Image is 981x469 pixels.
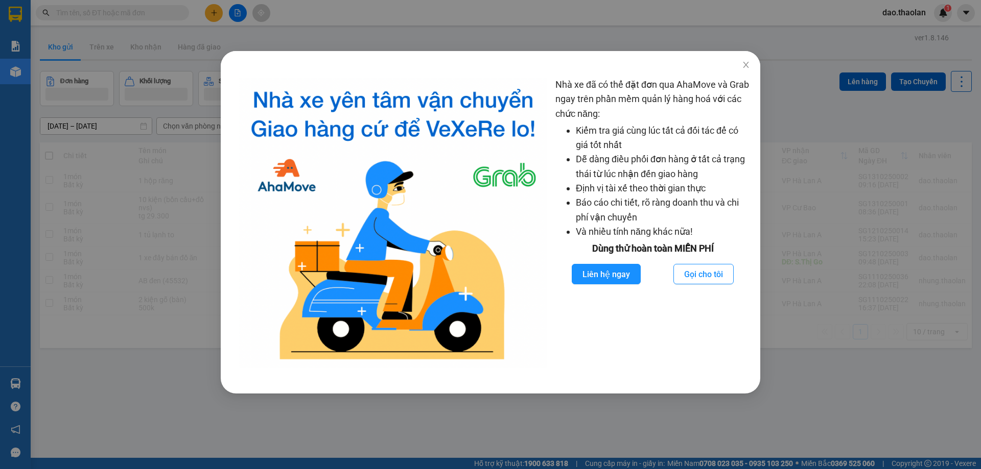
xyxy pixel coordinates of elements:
[576,225,750,239] li: Và nhiều tính năng khác nữa!
[572,264,641,284] button: Liên hệ ngay
[576,124,750,153] li: Kiểm tra giá cùng lúc tất cả đối tác để có giá tốt nhất
[582,268,630,281] span: Liên hệ ngay
[555,241,750,256] div: Dùng thử hoàn toàn MIỄN PHÍ
[576,195,750,225] li: Báo cáo chi tiết, rõ ràng doanh thu và chi phí vận chuyển
[239,78,547,368] img: logo
[732,51,760,80] button: Close
[555,78,750,368] div: Nhà xe đã có thể đặt đơn qua AhaMove và Grab ngay trên phần mềm quản lý hàng hoá với các chức năng:
[576,152,750,181] li: Dễ dàng điều phối đơn hàng ở tất cả trạng thái từ lúc nhận đến giao hàng
[673,264,734,284] button: Gọi cho tôi
[742,61,750,69] span: close
[576,181,750,195] li: Định vị tài xế theo thời gian thực
[684,268,723,281] span: Gọi cho tôi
